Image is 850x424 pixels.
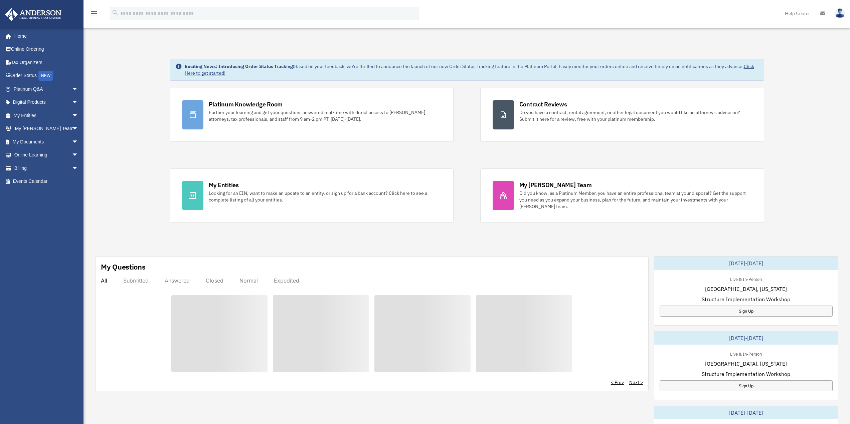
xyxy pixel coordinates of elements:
div: All [101,277,107,284]
img: User Pic [835,8,845,18]
strong: Exciting News: Introducing Order Status Tracking! [185,63,294,69]
a: Sign Up [660,380,833,391]
a: Sign Up [660,306,833,317]
i: search [112,9,119,16]
div: NEW [38,71,53,81]
span: arrow_drop_down [72,82,85,96]
div: [DATE]-[DATE] [654,331,838,345]
div: Further your learning and get your questions answered real-time with direct access to [PERSON_NAM... [209,109,441,122]
div: Expedited [274,277,299,284]
a: Billingarrow_drop_down [5,161,89,175]
div: Live & In-Person [725,275,767,282]
div: Answered [165,277,190,284]
span: arrow_drop_down [72,122,85,136]
a: My Entities Looking for an EIN, want to make an update to an entity, or sign up for a bank accoun... [170,168,454,223]
div: Normal [239,277,258,284]
a: My [PERSON_NAME] Teamarrow_drop_down [5,122,89,135]
span: arrow_drop_down [72,96,85,109]
a: Digital Productsarrow_drop_down [5,96,89,109]
span: arrow_drop_down [72,148,85,162]
div: My Entities [209,181,239,189]
a: < Prev [611,379,624,386]
a: Online Ordering [5,43,89,56]
div: [DATE]-[DATE] [654,406,838,419]
a: Events Calendar [5,175,89,188]
a: Next > [629,379,643,386]
a: menu [90,12,98,17]
a: Order StatusNEW [5,69,89,83]
span: [GEOGRAPHIC_DATA], [US_STATE] [705,285,787,293]
a: My [PERSON_NAME] Team Did you know, as a Platinum Member, you have an entire professional team at... [480,168,764,223]
i: menu [90,9,98,17]
div: Contract Reviews [519,100,567,108]
div: Based on your feedback, we're thrilled to announce the launch of our new Order Status Tracking fe... [185,63,758,76]
div: Platinum Knowledge Room [209,100,283,108]
span: Structure Implementation Workshop [702,370,790,378]
a: Platinum Q&Aarrow_drop_down [5,82,89,96]
a: Click Here to get started! [185,63,754,76]
span: arrow_drop_down [72,135,85,149]
div: Closed [206,277,223,284]
a: Home [5,29,85,43]
a: My Entitiesarrow_drop_down [5,109,89,122]
div: My Questions [101,262,146,272]
div: Looking for an EIN, want to make an update to an entity, or sign up for a bank account? Click her... [209,190,441,203]
span: Structure Implementation Workshop [702,295,790,303]
a: My Documentsarrow_drop_down [5,135,89,148]
a: Tax Organizers [5,56,89,69]
div: Live & In-Person [725,350,767,357]
a: Platinum Knowledge Room Further your learning and get your questions answered real-time with dire... [170,88,454,142]
div: My [PERSON_NAME] Team [519,181,592,189]
a: Contract Reviews Do you have a contract, rental agreement, or other legal document you would like... [480,88,764,142]
span: arrow_drop_down [72,109,85,122]
div: Do you have a contract, rental agreement, or other legal document you would like an attorney's ad... [519,109,752,122]
div: Did you know, as a Platinum Member, you have an entire professional team at your disposal? Get th... [519,190,752,210]
div: Submitted [123,277,149,284]
span: [GEOGRAPHIC_DATA], [US_STATE] [705,360,787,368]
img: Anderson Advisors Platinum Portal [3,8,63,21]
a: Online Learningarrow_drop_down [5,148,89,162]
span: arrow_drop_down [72,161,85,175]
div: [DATE]-[DATE] [654,257,838,270]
